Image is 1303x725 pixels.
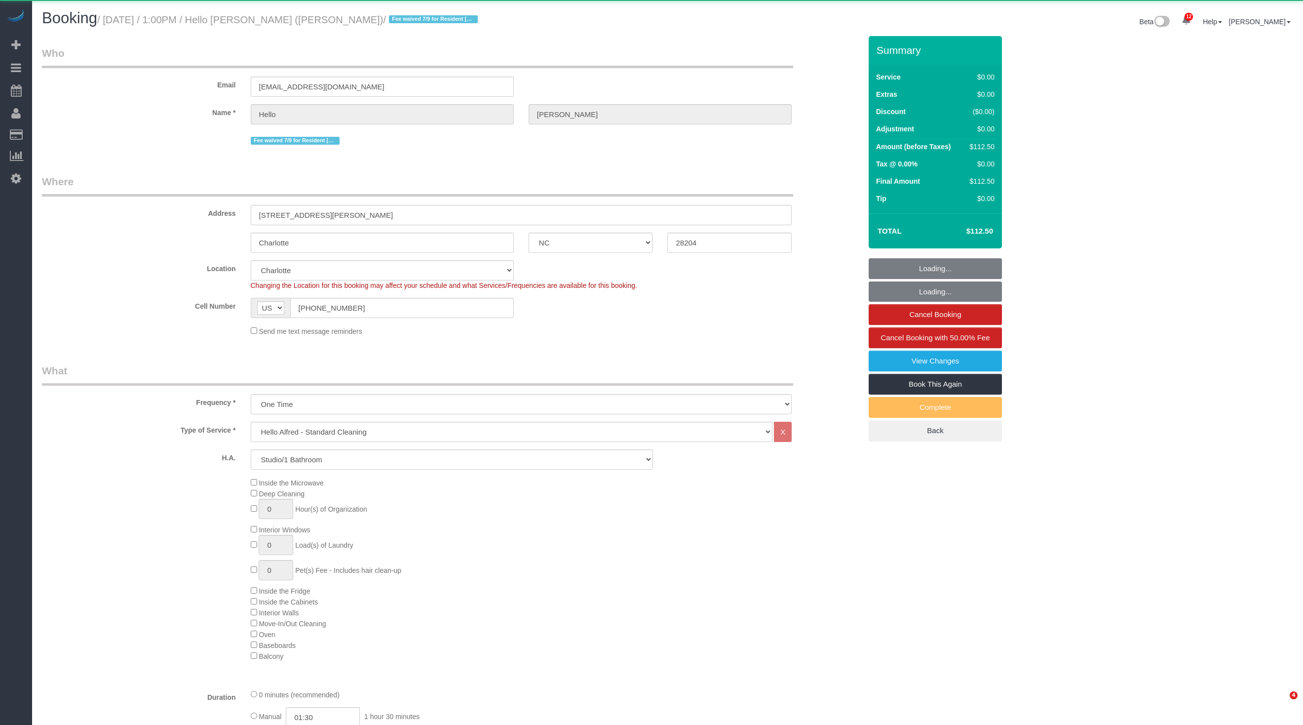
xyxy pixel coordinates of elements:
label: Type of Service * [35,422,243,435]
label: Address [35,205,243,218]
a: Cancel Booking with 50.00% Fee [869,327,1002,348]
span: Move-In/Out Cleaning [259,620,326,628]
input: City [251,233,514,253]
h4: $112.50 [937,227,993,236]
span: Fee waived 7/9 for Resident [PERSON_NAME] [251,137,340,145]
span: Balcony [259,652,283,660]
label: Name * [35,104,243,118]
a: 12 [1177,10,1196,32]
span: Interior Walls [259,609,299,617]
a: Back [869,420,1002,441]
input: Zip Code [667,233,792,253]
div: $0.00 [966,194,995,203]
span: 4 [1290,691,1298,699]
h3: Summary [877,44,997,56]
label: Service [876,72,901,82]
a: [PERSON_NAME] [1229,18,1291,26]
span: Pet(s) Fee - Includes hair clean-up [295,566,401,574]
label: Location [35,260,243,274]
a: View Changes [869,351,1002,371]
span: Booking [42,9,97,27]
small: / [DATE] / 1:00PM / Hello [PERSON_NAME] ([PERSON_NAME]) [97,14,481,25]
span: 12 [1185,13,1193,21]
div: $0.00 [966,72,995,82]
a: Help [1203,18,1222,26]
label: Duration [35,689,243,702]
span: Baseboards [259,642,296,649]
span: Deep Cleaning [259,490,305,498]
iframe: Intercom live chat [1269,691,1293,715]
span: 0 minutes (recommended) [259,691,339,699]
legend: Where [42,174,793,197]
div: $0.00 [966,159,995,169]
span: Interior Windows [259,526,310,534]
span: Hour(s) of Organization [295,505,367,513]
div: ($0.00) [966,107,995,117]
label: Tax @ 0.00% [876,159,918,169]
span: Cancel Booking with 50.00% Fee [881,333,990,342]
a: Book This Again [869,374,1002,395]
span: Load(s) of Laundry [295,541,353,549]
span: Fee waived 7/9 for Resident [PERSON_NAME] [389,15,478,23]
span: / [383,14,480,25]
strong: Total [878,227,902,235]
span: Oven [259,631,275,639]
input: Last Name [529,104,792,124]
img: New interface [1153,16,1170,29]
span: 1 hour 30 minutes [364,713,420,721]
input: First Name [251,104,514,124]
div: $0.00 [966,124,995,134]
label: Tip [876,194,886,203]
label: Cell Number [35,298,243,311]
label: Final Amount [876,176,920,186]
label: Amount (before Taxes) [876,142,951,152]
input: Cell Number [290,298,514,318]
a: Beta [1140,18,1170,26]
label: H.A. [35,449,243,463]
label: Extras [876,89,897,99]
span: Inside the Cabinets [259,598,318,606]
div: $112.50 [966,176,995,186]
label: Adjustment [876,124,914,134]
a: Cancel Booking [869,304,1002,325]
label: Discount [876,107,906,117]
span: Manual [259,713,281,721]
img: Automaid Logo [6,10,26,24]
span: Inside the Fridge [259,587,310,595]
input: Email [251,77,514,97]
legend: Who [42,46,793,68]
div: $0.00 [966,89,995,99]
label: Email [35,77,243,90]
legend: What [42,363,793,386]
span: Inside the Microwave [259,479,324,487]
span: Send me text message reminders [259,327,362,335]
div: $112.50 [966,142,995,152]
label: Frequency * [35,394,243,407]
span: Changing the Location for this booking may affect your schedule and what Services/Frequencies are... [251,282,637,289]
